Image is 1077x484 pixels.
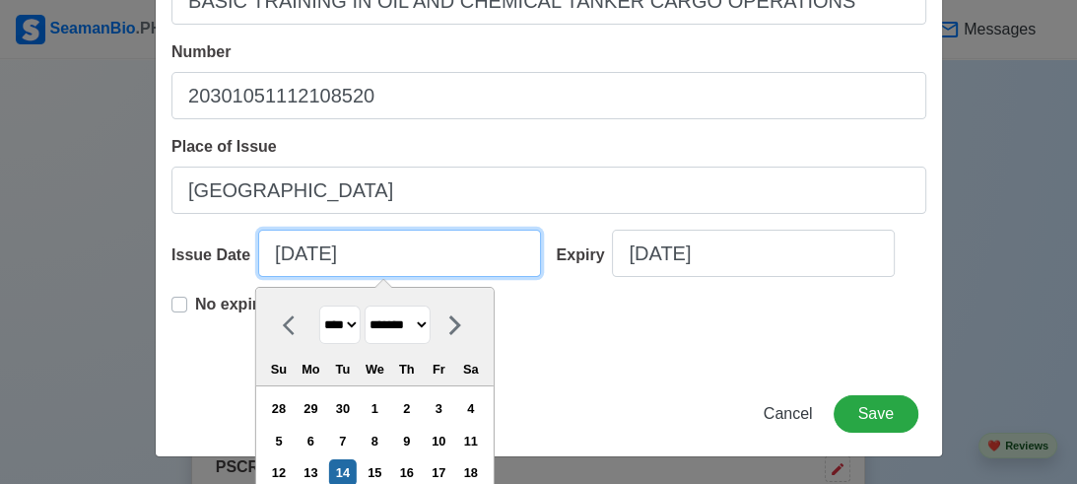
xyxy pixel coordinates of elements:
[298,428,324,454] div: Choose Monday, October 6th, 2025
[195,293,267,316] p: No expiry
[265,395,292,422] div: Choose Sunday, September 28th, 2025
[171,243,258,267] div: Issue Date
[171,138,277,155] span: Place of Issue
[751,395,826,433] button: Cancel
[298,356,324,382] div: Mo
[265,356,292,382] div: Su
[457,395,484,422] div: Choose Saturday, October 4th, 2025
[426,428,452,454] div: Choose Friday, October 10th, 2025
[171,43,231,60] span: Number
[393,428,420,454] div: Choose Thursday, October 9th, 2025
[457,428,484,454] div: Choose Saturday, October 11th, 2025
[362,395,388,422] div: Choose Wednesday, October 1st, 2025
[393,395,420,422] div: Choose Thursday, October 2nd, 2025
[834,395,918,433] button: Save
[764,405,813,422] span: Cancel
[426,395,452,422] div: Choose Friday, October 3rd, 2025
[171,72,926,119] input: Ex: COP1234567890W or NA
[393,356,420,382] div: Th
[329,395,356,422] div: Choose Tuesday, September 30th, 2025
[329,428,356,454] div: Choose Tuesday, October 7th, 2025
[557,243,613,267] div: Expiry
[362,428,388,454] div: Choose Wednesday, October 8th, 2025
[426,356,452,382] div: Fr
[329,356,356,382] div: Tu
[362,356,388,382] div: We
[298,395,324,422] div: Choose Monday, September 29th, 2025
[265,428,292,454] div: Choose Sunday, October 5th, 2025
[457,356,484,382] div: Sa
[171,167,926,214] input: Ex: Cebu City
